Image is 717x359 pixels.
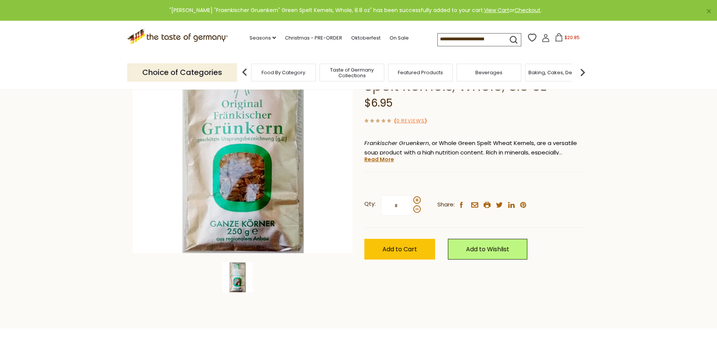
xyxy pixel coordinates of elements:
[364,139,577,166] span: , or Whole Green Spelt Wheat Kernels, are a versatile soup product with a high nutrition content....
[484,6,509,14] a: View Cart
[381,195,412,216] input: Qty:
[390,34,409,42] a: On Sale
[364,199,376,209] strong: Qty:
[706,9,711,14] a: ×
[322,67,382,78] a: Taste of Germany Collections
[364,156,394,163] a: Read More
[6,6,705,15] div: "[PERSON_NAME] "Fraenkischer Gruenkern" Green Spelt Kernels, Whole, 8.8 oz" has been successfully...
[437,200,455,209] span: Share:
[364,239,435,260] button: Add to Cart
[396,117,425,125] a: 0 Reviews
[528,70,587,75] a: Baking, Cakes, Desserts
[575,65,590,80] img: next arrow
[262,70,305,75] a: Food By Category
[351,34,381,42] a: Oktoberfest
[250,34,276,42] a: Seasons
[565,34,580,41] span: $20.85
[382,245,417,254] span: Add to Cart
[285,34,342,42] a: Christmas - PRE-ORDER
[398,70,443,75] a: Featured Products
[364,139,429,147] em: Frankischer Gruenkern
[237,65,252,80] img: previous arrow
[127,63,237,82] p: Choice of Categories
[475,70,502,75] a: Beverages
[364,44,585,95] h1: Zimmermann-Muehle "Fraenkischer Gruenkern" Green Spelt Kernels, Whole, 8.8 oz
[222,262,253,292] img: Zimmermann-Muehle "Fraenkischer Gruenkern" Green Spelt Kernels, Whole, 8.8 oz
[133,33,353,253] img: Zimmermann-Muehle "Fraenkischer Gruenkern" Green Spelt Kernels, Whole, 8.8 oz
[448,239,527,260] a: Add to Wishlist
[394,117,427,124] span: ( )
[364,96,393,110] span: $6.95
[551,33,583,44] button: $20.85
[515,6,540,14] a: Checkout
